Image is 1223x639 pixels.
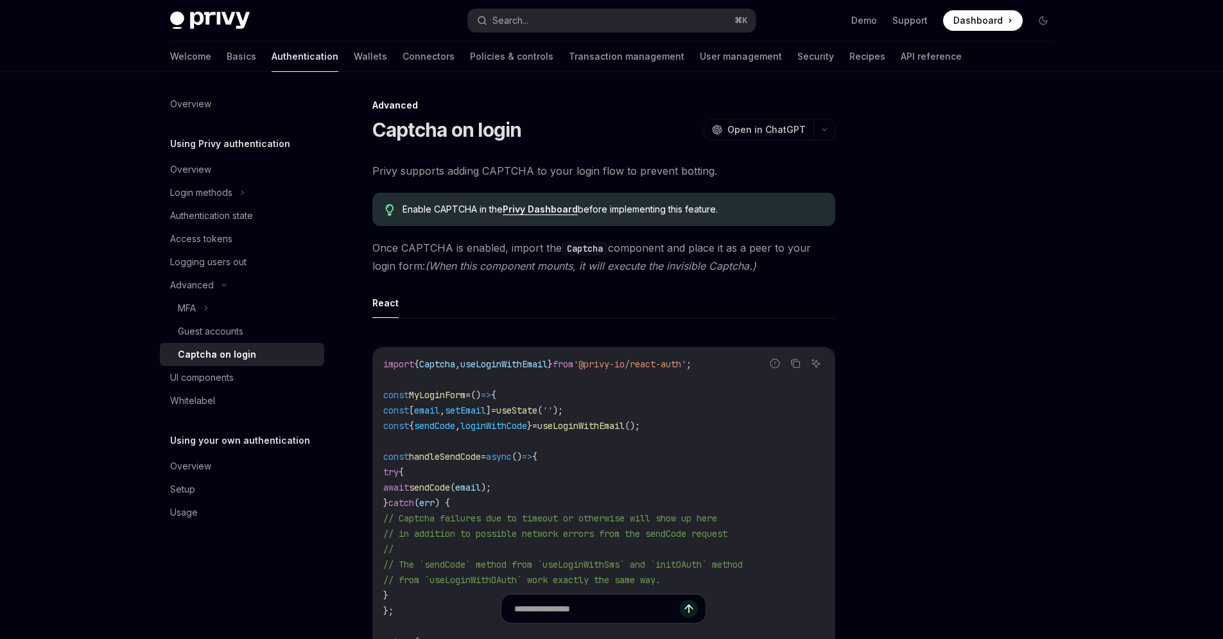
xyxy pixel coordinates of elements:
[680,600,698,618] button: Send message
[435,497,450,509] span: ) {
[372,162,835,180] span: Privy supports adding CAPTCHA to your login flow to prevent botting.
[383,420,409,432] span: const
[160,455,324,478] a: Overview
[170,136,290,152] h5: Using Privy authentication
[486,451,512,462] span: async
[471,389,481,401] span: ()
[787,355,804,372] button: Copy the contents from the code block
[160,92,324,116] a: Overview
[160,158,324,181] a: Overview
[569,41,684,72] a: Transaction management
[532,451,537,462] span: {
[170,459,211,474] div: Overview
[160,343,324,366] a: Captcha on login
[227,41,256,72] a: Basics
[849,41,885,72] a: Recipes
[481,389,491,401] span: =>
[372,118,522,141] h1: Captcha on login
[178,347,256,362] div: Captcha on login
[419,497,435,509] span: err
[383,559,743,570] span: // The `sendCode` method from `useLoginWithSms` and `initOAuth` method
[372,99,835,112] div: Advanced
[403,41,455,72] a: Connectors
[383,543,394,555] span: //
[409,451,481,462] span: handleSendCode
[892,14,928,27] a: Support
[414,405,440,416] span: email
[481,451,486,462] span: =
[160,389,324,412] a: Whitelabel
[178,301,196,316] div: MFA
[1033,10,1054,31] button: Toggle dark mode
[445,405,486,416] span: setEmail
[851,14,877,27] a: Demo
[522,451,532,462] span: =>
[419,358,455,370] span: Captcha
[170,370,234,385] div: UI components
[170,433,310,448] h5: Using your own authentication
[455,420,460,432] span: ,
[160,204,324,227] a: Authentication state
[573,358,686,370] span: '@privy-io/react-auth'
[170,96,211,112] div: Overview
[170,505,198,520] div: Usage
[808,355,824,372] button: Ask AI
[409,389,465,401] span: MyLoginForm
[553,358,573,370] span: from
[160,227,324,250] a: Access tokens
[414,358,419,370] span: {
[943,10,1023,31] a: Dashboard
[160,320,324,343] a: Guest accounts
[409,405,414,416] span: [
[727,123,806,136] span: Open in ChatGPT
[486,405,491,416] span: ]
[450,482,455,493] span: (
[537,420,625,432] span: useLoginWithEmail
[470,41,553,72] a: Policies & controls
[503,204,578,215] a: Privy Dashboard
[385,204,394,216] svg: Tip
[170,393,215,408] div: Whitelabel
[496,405,537,416] span: useState
[170,41,211,72] a: Welcome
[700,41,782,72] a: User management
[512,451,522,462] span: ()
[527,420,532,432] span: }
[170,162,211,177] div: Overview
[372,288,399,318] button: React
[170,482,195,497] div: Setup
[562,241,608,256] code: Captcha
[767,355,783,372] button: Report incorrect code
[160,478,324,501] a: Setup
[170,254,247,270] div: Logging users out
[399,466,404,478] span: {
[160,250,324,274] a: Logging users out
[797,41,834,72] a: Security
[409,482,450,493] span: sendCode
[414,420,455,432] span: sendCode
[425,259,756,272] em: (When this component mounts, it will execute the invisible Captcha.)
[625,420,640,432] span: ();
[553,405,563,416] span: );
[272,41,338,72] a: Authentication
[383,358,414,370] span: import
[460,358,548,370] span: useLoginWithEmail
[383,482,409,493] span: await
[455,482,481,493] span: email
[901,41,962,72] a: API reference
[388,497,414,509] span: catch
[383,528,727,539] span: // in addition to possible network errors from the sendCode request
[481,482,491,493] span: );
[170,208,253,223] div: Authentication state
[383,497,388,509] span: }
[403,203,822,216] span: Enable CAPTCHA in the before implementing this feature.
[468,9,756,32] button: Search...⌘K
[383,512,717,524] span: // Captcha failures due to timeout or otherwise will show up here
[354,41,387,72] a: Wallets
[170,277,214,293] div: Advanced
[460,420,527,432] span: loginWithCode
[734,15,748,26] span: ⌘ K
[548,358,553,370] span: }
[170,231,232,247] div: Access tokens
[383,451,409,462] span: const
